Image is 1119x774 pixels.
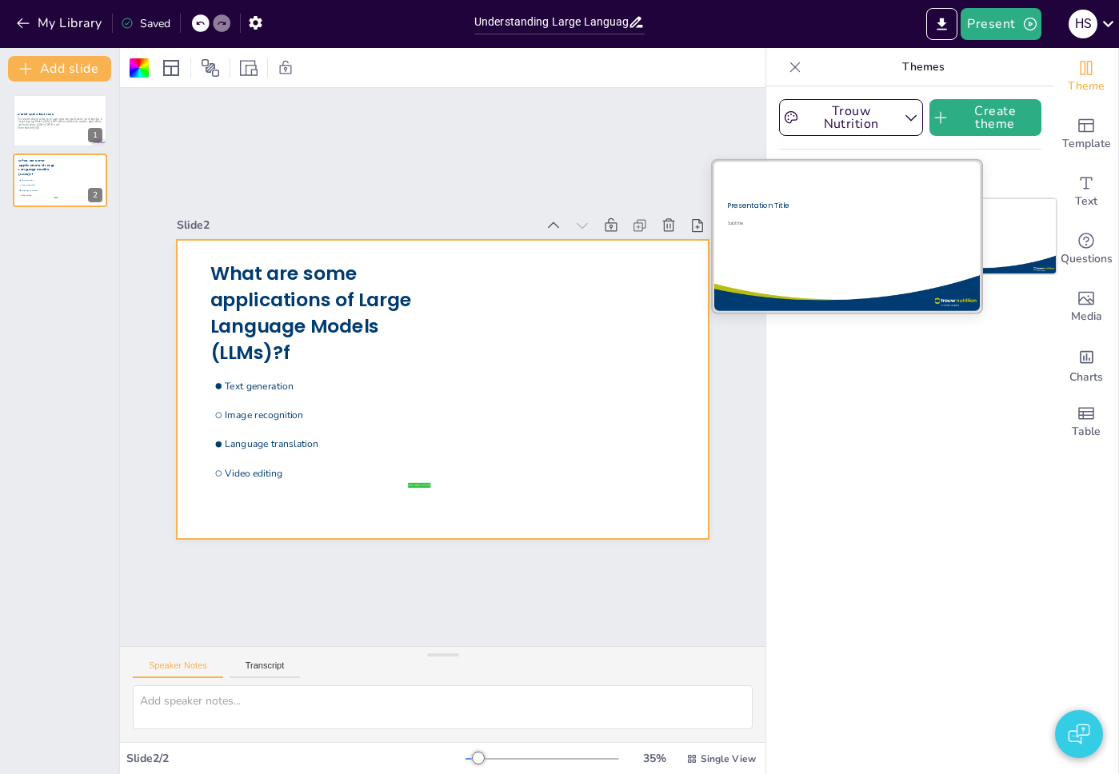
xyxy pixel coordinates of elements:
[1068,78,1105,95] span: Theme
[1069,10,1097,38] div: h s
[12,10,109,36] button: My Library
[22,189,58,191] span: Language translation
[18,158,54,176] span: What are some applications of Large Language Models (LLMs)?f
[1061,250,1113,268] span: Questions
[18,118,102,126] p: This presentation provides an engaging quiz designed to test your knowledge of Large Language Mod...
[1054,221,1118,278] div: Get real-time input from your audience
[1075,193,1097,210] span: Text
[1054,278,1118,336] div: Add images, graphics, shapes or video
[13,154,107,206] div: 2
[210,260,412,365] span: What are some applications of Large Language Models (LLMs)?f
[88,128,102,142] div: 1
[22,194,58,197] span: Video editing
[1054,106,1118,163] div: Add ready made slides
[88,188,102,202] div: 2
[808,48,1038,86] p: Themes
[18,112,54,116] strong: A Brief Quiz About LLMs
[1054,393,1118,451] div: Add a table
[22,178,58,181] span: Text generation
[926,8,957,40] button: Export to PowerPoint
[158,55,184,81] div: Layout
[701,752,756,765] span: Single View
[1069,369,1103,386] span: Charts
[1054,48,1118,106] div: Change the overall theme
[929,99,1041,136] button: Create theme
[727,201,789,211] span: Presentation Title
[1054,336,1118,393] div: Add charts and graphs
[18,126,102,130] p: Generated with [URL]
[133,660,223,678] button: Speaker Notes
[779,99,923,136] button: Trouw Nutrition
[225,467,427,480] span: Video editing
[1062,135,1111,153] span: Template
[225,409,427,421] span: Image recognition
[225,380,427,393] span: Text generation
[1071,308,1102,325] span: Media
[230,660,301,678] button: Transcript
[121,16,170,31] div: Saved
[8,56,111,82] button: Add slide
[13,94,107,147] div: 1
[635,751,673,766] div: 35 %
[201,58,220,78] span: Position
[22,184,58,186] span: Image recognition
[225,437,427,450] span: Language translation
[1069,8,1097,40] button: h s
[474,10,628,34] input: Insert title
[1054,163,1118,221] div: Add text boxes
[237,55,261,81] div: Resize presentation
[961,8,1041,40] button: Present
[1072,423,1101,441] span: Table
[177,217,536,233] div: Slide 2
[126,751,466,766] div: Slide 2 / 2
